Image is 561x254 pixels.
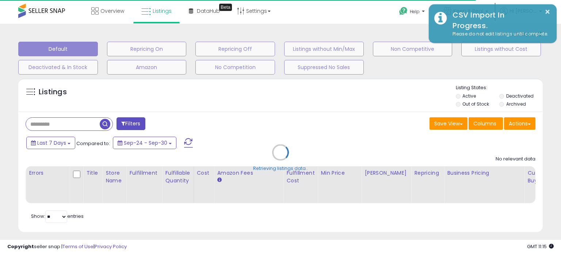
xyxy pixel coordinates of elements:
[197,7,220,15] span: DataHub
[107,42,187,56] button: Repricing On
[373,42,453,56] button: Non Competitive
[284,60,364,75] button: Suppressed No Sales
[153,7,172,15] span: Listings
[100,7,124,15] span: Overview
[18,60,98,75] button: Deactivated & In Stock
[399,7,408,16] i: Get Help
[527,243,554,250] span: 2025-10-8 11:15 GMT
[62,243,93,250] a: Terms of Use
[545,7,550,16] button: ×
[95,243,127,250] a: Privacy Policy
[253,165,308,172] div: Retrieving listings data..
[410,8,420,15] span: Help
[195,42,275,56] button: Repricing Off
[219,4,232,11] div: Tooltip anchor
[18,42,98,56] button: Default
[447,31,551,38] div: Please do not edit listings until complete.
[393,1,432,24] a: Help
[447,10,551,31] div: CSV Import In Progress.
[107,60,187,75] button: Amazon
[195,60,275,75] button: No Competition
[284,42,364,56] button: Listings without Min/Max
[461,42,541,56] button: Listings without Cost
[7,243,34,250] strong: Copyright
[7,243,127,250] div: seller snap | |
